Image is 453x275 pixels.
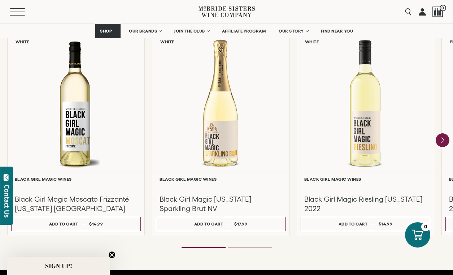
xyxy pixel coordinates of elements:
button: Add to cart $14.99 [301,217,430,231]
span: AFFILIATE PROGRAM [222,29,266,34]
button: Add to cart $14.99 [11,217,141,231]
h6: White [305,39,319,44]
div: Contact Us [3,185,10,218]
a: OUR BRANDS [124,24,166,38]
button: Add to cart $17.99 [156,217,286,231]
a: FIND NEAR YOU [316,24,358,38]
a: AFFILIATE PROGRAM [217,24,271,38]
h6: White [16,39,30,44]
div: Add to cart [49,219,78,229]
a: White Black Girl Magic Moscato Frizzanté California NV Black Girl Magic Wines Black Girl Magic Mo... [7,31,145,235]
h3: Black Girl Magic Riesling [US_STATE] 2022 [304,194,427,213]
span: SIGN UP! [45,262,72,270]
h6: Black Girl Magic Wines [15,177,137,181]
div: Add to cart [339,219,368,229]
h6: White [160,39,174,44]
div: 0 [421,222,430,231]
h3: Black Girl Magic Moscato Frizzanté [US_STATE] [GEOGRAPHIC_DATA] [15,194,137,213]
h3: Black Girl Magic [US_STATE] Sparkling Brut NV [160,194,282,213]
h6: Black Girl Magic Wines [304,177,427,181]
li: Page dot 1 [182,247,226,248]
a: White Black Girl Magic Riesling California Black Girl Magic Wines Black Girl Magic Riesling [US_S... [297,31,434,235]
div: SIGN UP!Close teaser [7,257,110,275]
span: $17.99 [234,222,247,226]
a: SHOP [95,24,121,38]
div: Add to cart [194,219,223,229]
button: Next [436,133,449,147]
h6: Black Girl Magic Wines [160,177,282,181]
span: 0 [440,5,446,11]
span: OUR BRANDS [129,29,157,34]
button: Mobile Menu Trigger [10,8,36,16]
a: OUR STORY [274,24,313,38]
span: JOIN THE CLUB [174,29,205,34]
span: $14.99 [89,222,103,226]
a: White Black Girl Magic California Sparkling Brut Black Girl Magic Wines Black Girl Magic [US_STAT... [152,31,289,235]
a: JOIN THE CLUB [169,24,214,38]
li: Page dot 2 [228,247,272,248]
span: $14.99 [379,222,392,226]
span: FIND NEAR YOU [321,29,353,34]
span: SHOP [100,29,112,34]
button: Close teaser [108,251,116,258]
span: OUR STORY [279,29,304,34]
